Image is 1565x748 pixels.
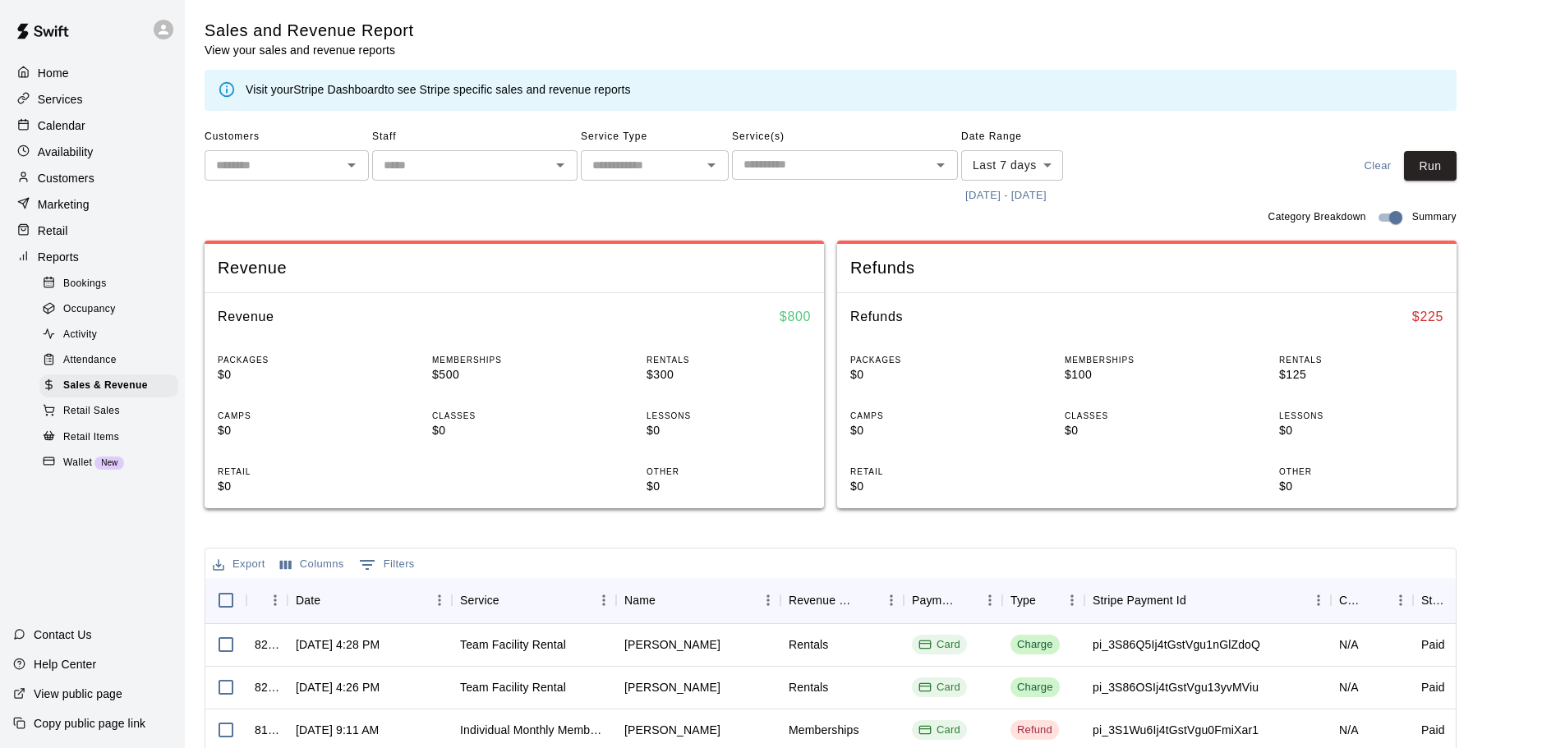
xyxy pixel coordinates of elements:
h6: Revenue [218,306,274,328]
div: 820139 [255,679,279,695]
a: Services [13,87,172,112]
button: Run [1404,151,1457,181]
a: Home [13,61,172,85]
div: Mark Stewart [624,636,720,653]
span: Occupancy [63,301,116,318]
div: Coupon [1331,577,1413,623]
div: Service [460,577,499,623]
div: Refund [1017,723,1052,738]
div: WalletNew [39,452,178,475]
div: Occupancy [39,298,178,321]
div: Calendar [13,113,172,138]
p: Marketing [38,196,90,213]
p: $0 [850,422,1015,439]
div: Rentals [789,679,829,695]
a: Stripe Dashboard [293,83,384,96]
p: $0 [218,366,382,383]
div: InvoiceId [246,577,288,623]
a: Retail Items [39,424,185,450]
button: Sort [1186,589,1209,612]
h6: $ 800 [780,306,811,328]
a: Reports [13,245,172,269]
button: Sort [1365,589,1388,612]
span: Summary [1412,209,1457,226]
div: Sales & Revenue [39,374,178,397]
p: $0 [1065,422,1229,439]
button: Clear [1351,151,1404,181]
span: Staff [372,124,578,150]
span: Refunds [850,257,1443,279]
div: Individual Monthly Membership [460,722,608,738]
p: CAMPS [218,410,382,422]
button: Sort [499,589,522,612]
div: Retail Items [39,426,178,449]
button: Select columns [276,552,348,577]
a: Bookings [39,271,185,296]
button: Menu [263,588,288,613]
p: $0 [1279,478,1443,495]
span: Retail Items [63,429,119,446]
p: RETAIL [218,466,382,478]
span: Service Type [581,124,729,150]
div: Last 7 days [961,150,1063,181]
p: Customers [38,170,94,186]
button: Open [929,154,952,177]
p: RETAIL [850,466,1015,478]
button: Show filters [355,552,419,578]
a: Marketing [13,192,172,217]
div: Card [918,637,960,653]
p: CLASSES [432,410,596,422]
p: OTHER [647,466,811,478]
p: Copy public page link [34,715,145,732]
p: $0 [1279,422,1443,439]
div: Sep 16, 2025, 9:11 AM [296,722,379,738]
div: Name [624,577,656,623]
div: Activity [39,324,178,346]
div: Team Facility Rental [460,636,566,653]
div: N/A [1339,679,1359,695]
h5: Sales and Revenue Report [205,20,414,42]
a: Sales & Revenue [39,374,185,399]
div: Mark Stewart [624,679,720,695]
button: Sort [656,589,679,612]
span: Revenue [218,257,811,279]
a: Availability [13,140,172,164]
div: Payment Method [904,577,1002,623]
p: $0 [850,366,1015,383]
p: Calendar [38,117,85,134]
p: RENTALS [1279,354,1443,366]
p: Home [38,65,69,81]
div: Service [452,577,616,623]
div: Bookings [39,273,178,296]
span: Retail Sales [63,403,120,420]
p: LESSONS [1279,410,1443,422]
button: Menu [1060,588,1084,613]
p: $0 [647,422,811,439]
span: Bookings [63,276,107,292]
div: Charge [1017,637,1053,653]
div: Attendance [39,349,178,372]
div: Status [1421,577,1448,623]
div: 819244 [255,722,279,738]
div: Sep 16, 2025, 4:28 PM [296,636,380,653]
span: Activity [63,327,97,343]
a: Retail [13,218,172,243]
button: Menu [1306,588,1331,613]
button: Open [549,154,572,177]
div: Revenue Category [789,577,856,623]
p: LESSONS [647,410,811,422]
div: pi_3S86OSIj4tGstVgu13yvMViu [1093,679,1259,695]
div: Name [616,577,780,623]
div: Visit your to see Stripe specific sales and revenue reports [246,81,631,99]
button: Sort [1448,589,1471,612]
button: Open [700,154,723,177]
div: Date [288,577,452,623]
div: Stripe Payment Id [1084,577,1331,623]
p: PACKAGES [850,354,1015,366]
div: Adam Tate [624,722,720,738]
span: Date Range [961,124,1105,150]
